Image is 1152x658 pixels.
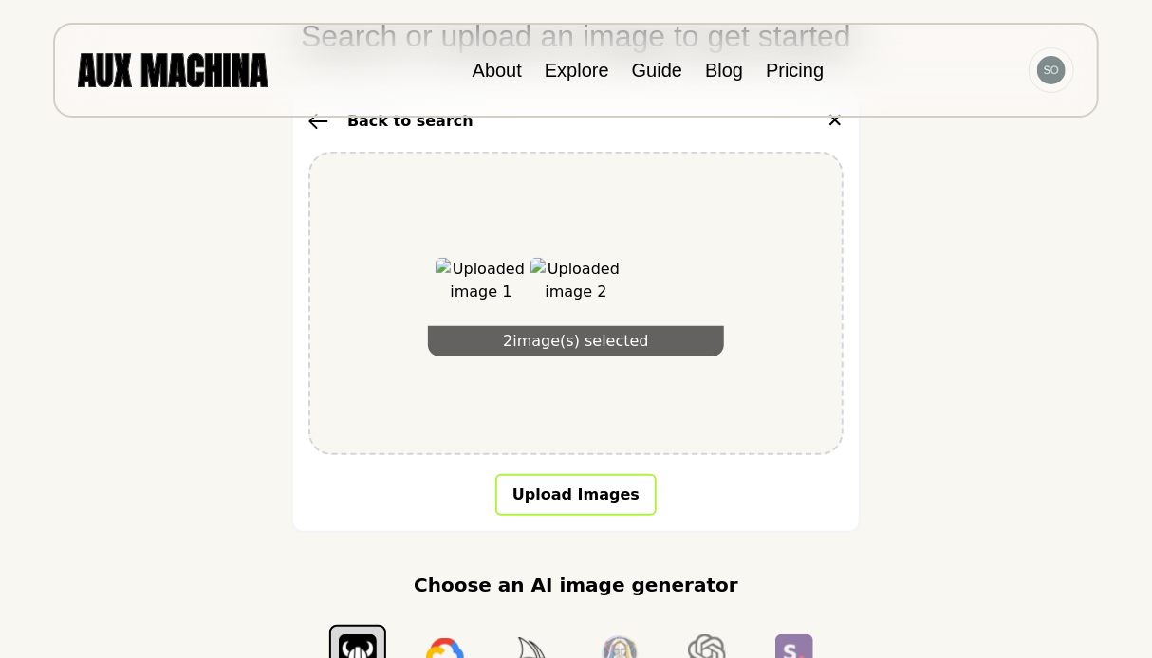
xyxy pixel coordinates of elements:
[632,60,682,81] a: Guide
[495,474,657,516] button: Upload Images
[308,110,474,133] button: Back to search
[530,258,622,349] img: Uploaded image 2
[705,60,743,81] a: Blog
[545,60,609,81] a: Explore
[827,106,844,137] button: ✕
[1037,56,1066,84] img: Avatar
[78,53,268,86] img: AUX MACHINA
[436,258,527,349] img: Uploaded image 1
[414,571,738,599] p: Choose an AI image generator
[473,60,522,81] a: About
[766,60,824,81] a: Pricing
[428,326,724,356] div: 2 image(s) selected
